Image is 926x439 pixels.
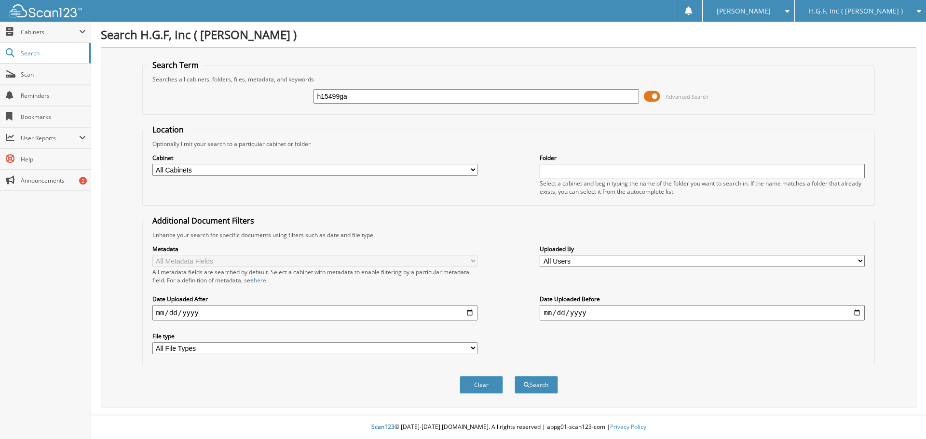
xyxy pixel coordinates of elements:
[540,245,865,253] label: Uploaded By
[152,305,477,320] input: start
[148,140,870,148] div: Optionally limit your search to a particular cabinet or folder
[460,376,503,394] button: Clear
[148,60,204,70] legend: Search Term
[540,305,865,320] input: end
[148,124,189,135] legend: Location
[148,75,870,83] div: Searches all cabinets, folders, files, metadata, and keywords
[809,8,903,14] span: H.G.F, Inc ( [PERSON_NAME] )
[21,176,86,185] span: Announcements
[21,113,86,121] span: Bookmarks
[91,415,926,439] div: © [DATE]-[DATE] [DOMAIN_NAME]. All rights reserved | appg01-scan123-com |
[515,376,558,394] button: Search
[79,177,87,185] div: 2
[21,92,86,100] span: Reminders
[717,8,771,14] span: [PERSON_NAME]
[610,423,646,431] a: Privacy Policy
[148,215,259,226] legend: Additional Document Filters
[21,134,79,142] span: User Reports
[254,276,266,284] a: here
[21,28,79,36] span: Cabinets
[540,295,865,303] label: Date Uploaded Before
[152,268,477,284] div: All metadata fields are searched by default. Select a cabinet with metadata to enable filtering b...
[21,70,86,79] span: Scan
[10,4,82,17] img: scan123-logo-white.svg
[21,49,84,57] span: Search
[148,231,870,239] div: Enhance your search for specific documents using filters such as date and file type.
[371,423,395,431] span: Scan123
[540,154,865,162] label: Folder
[21,155,86,163] span: Help
[152,245,477,253] label: Metadata
[152,154,477,162] label: Cabinet
[152,295,477,303] label: Date Uploaded After
[540,179,865,196] div: Select a cabinet and begin typing the name of the folder you want to search in. If the name match...
[666,93,708,100] span: Advanced Search
[152,332,477,340] label: File type
[101,27,916,42] h1: Search H.G.F, Inc ( [PERSON_NAME] )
